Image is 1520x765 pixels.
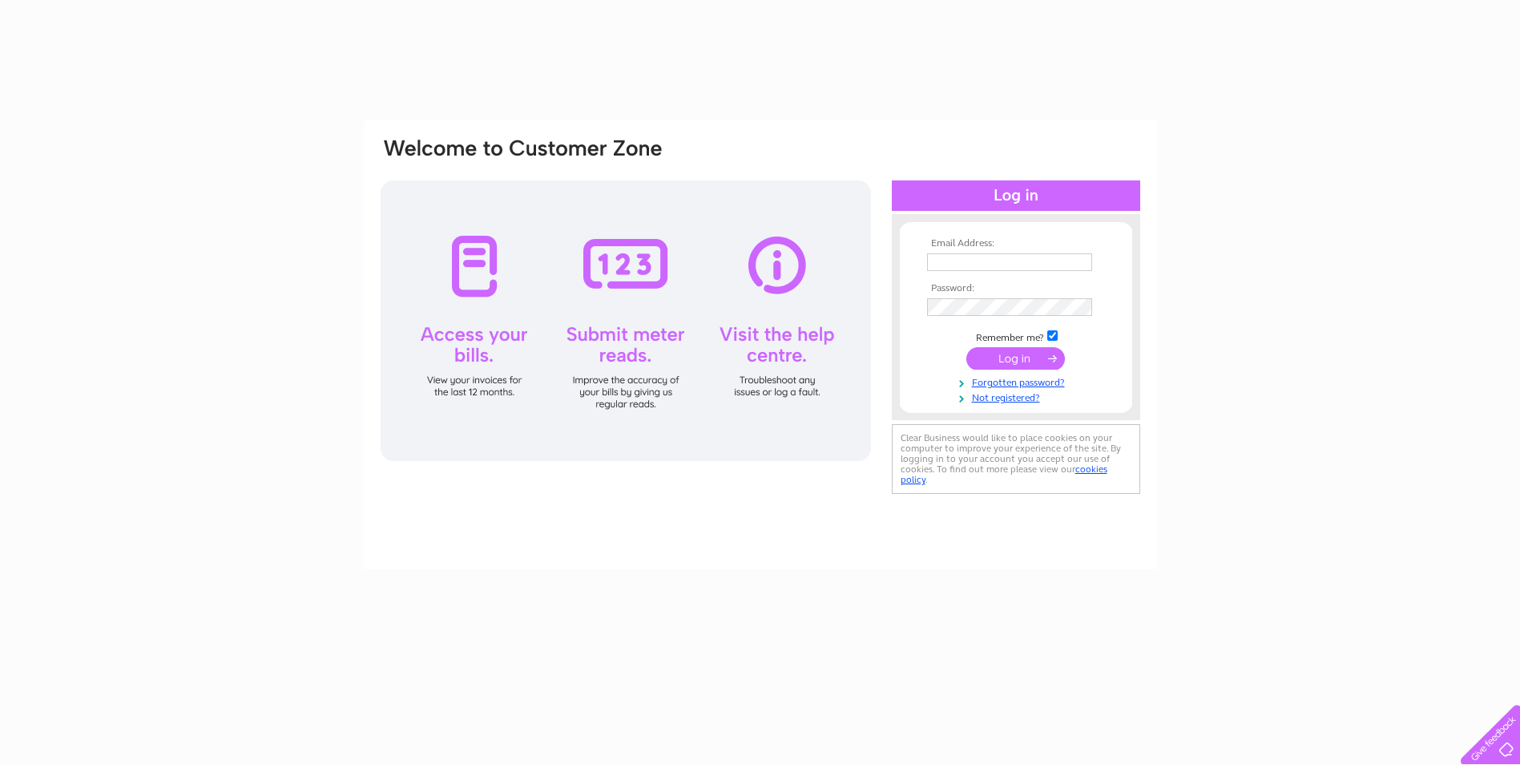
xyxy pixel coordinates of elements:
[923,328,1109,344] td: Remember me?
[892,424,1140,494] div: Clear Business would like to place cookies on your computer to improve your experience of the sit...
[923,238,1109,249] th: Email Address:
[927,389,1109,404] a: Not registered?
[923,283,1109,294] th: Password:
[966,347,1065,370] input: Submit
[927,374,1109,389] a: Forgotten password?
[901,463,1107,485] a: cookies policy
